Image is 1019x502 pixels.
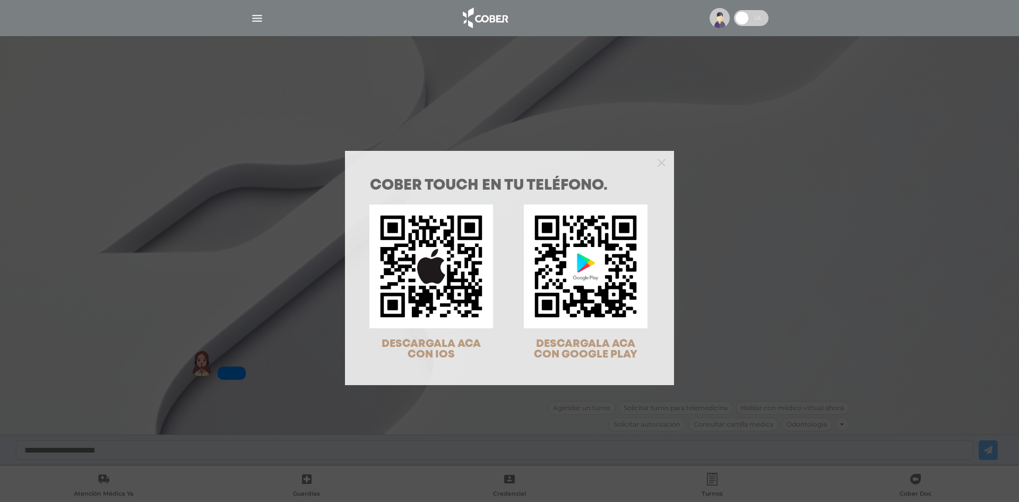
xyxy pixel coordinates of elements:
[524,205,647,328] img: qr-code
[382,339,481,360] span: DESCARGALA ACA CON IOS
[369,205,493,328] img: qr-code
[534,339,637,360] span: DESCARGALA ACA CON GOOGLE PLAY
[370,178,649,193] h1: COBER TOUCH en tu teléfono.
[658,157,666,167] button: Close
